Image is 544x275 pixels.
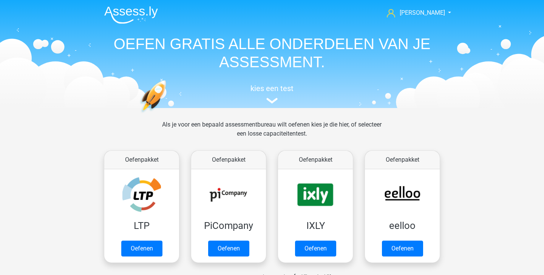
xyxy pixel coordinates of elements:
img: assessment [266,98,278,104]
img: Assessly [104,6,158,24]
h5: kies een test [98,84,446,93]
h1: OEFEN GRATIS ALLE ONDERDELEN VAN JE ASSESSMENT. [98,35,446,71]
a: Oefenen [295,241,336,256]
a: kies een test [98,84,446,104]
a: Oefenen [382,241,423,256]
div: Als je voor een bepaald assessmentbureau wilt oefenen kies je die hier, of selecteer een losse ca... [156,120,388,147]
a: [PERSON_NAME] [384,8,446,17]
a: Oefenen [121,241,162,256]
img: oefenen [140,80,195,148]
a: Oefenen [208,241,249,256]
span: [PERSON_NAME] [400,9,445,16]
